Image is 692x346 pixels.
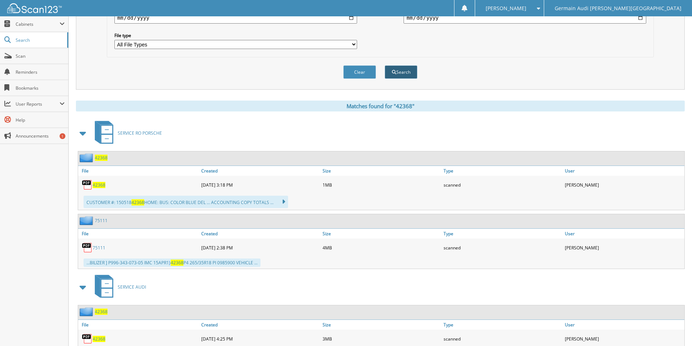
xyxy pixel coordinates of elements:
a: 75111 [93,245,105,251]
a: SERVICE RO PORSCHE [90,119,162,147]
div: [DATE] 3:18 PM [199,178,321,192]
span: Search [16,37,64,43]
span: Cabinets [16,21,60,27]
a: Size [321,229,442,239]
a: Type [442,166,563,176]
img: folder2.png [80,153,95,162]
a: 42368 [95,155,108,161]
img: PDF.png [82,179,93,190]
a: Created [199,229,321,239]
div: 1MB [321,178,442,192]
div: 1 [60,133,65,139]
div: Matches found for "42368" [76,101,685,111]
a: 42368 [93,182,105,188]
a: Size [321,320,442,330]
a: User [563,320,684,330]
a: Size [321,166,442,176]
a: Type [442,320,563,330]
img: PDF.png [82,333,93,344]
a: User [563,166,684,176]
div: scanned [442,331,563,346]
span: [PERSON_NAME] [486,6,526,11]
button: Search [385,65,417,79]
div: [PERSON_NAME] [563,178,684,192]
div: [PERSON_NAME] [563,331,684,346]
div: [DATE] 4:25 PM [199,331,321,346]
img: folder2.png [80,216,95,225]
span: Bookmarks [16,85,65,91]
input: end [404,12,646,24]
div: scanned [442,240,563,255]
a: 42368 [93,336,105,342]
div: 4MB [321,240,442,255]
span: SERVICE RO PORSCHE [118,130,162,136]
span: Germain Audi [PERSON_NAME][GEOGRAPHIC_DATA] [555,6,681,11]
a: User [563,229,684,239]
img: PDF.png [82,242,93,253]
span: SERVICE AUDI [118,284,146,290]
a: Type [442,229,563,239]
a: Created [199,320,321,330]
span: User Reports [16,101,60,107]
div: 3MB [321,331,442,346]
span: Scan [16,53,65,59]
a: File [78,229,199,239]
a: SERVICE AUDI [90,273,146,301]
div: [PERSON_NAME] [563,240,684,255]
a: Created [199,166,321,176]
a: File [78,320,199,330]
div: ...BILIZER ] P996-343-073-05 IMC 15APR1} P4 265/35R18 PI 0985900 VEHICLE ... [84,259,260,267]
label: File type [114,32,357,38]
a: 42368 [95,309,108,315]
img: folder2.png [80,307,95,316]
span: 42368 [171,260,183,266]
a: 75111 [95,217,108,224]
span: Reminders [16,69,65,75]
span: Help [16,117,65,123]
div: CUSTOMER #: 150518 HOME: BUS: COLOR BLUE DEL ... ACCOUNTING COPY TOTALS ... [84,196,288,208]
img: scan123-logo-white.svg [7,3,62,13]
a: File [78,166,199,176]
input: start [114,12,357,24]
span: Announcements [16,133,65,139]
div: scanned [442,178,563,192]
div: [DATE] 2:38 PM [199,240,321,255]
button: Clear [343,65,376,79]
span: 42368 [131,199,144,205]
